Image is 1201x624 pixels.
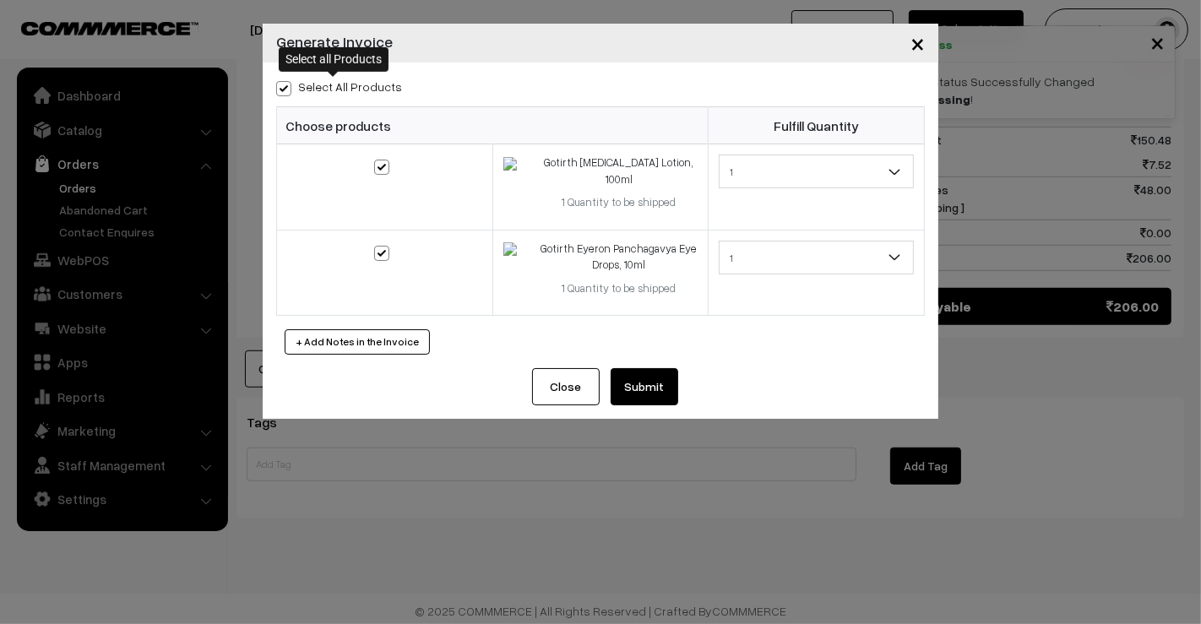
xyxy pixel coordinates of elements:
[503,157,517,171] img: 17310686068879gotirth-skincare-lotion.jpg
[276,78,402,95] label: Select All Products
[540,155,698,187] div: Gotirth [MEDICAL_DATA] Lotion, 100ml
[277,107,709,144] th: Choose products
[540,280,698,297] div: 1 Quantity to be shipped
[532,368,600,405] button: Close
[709,107,925,144] th: Fulfill Quantity
[276,30,393,53] h4: Generate Invoice
[611,368,678,405] button: Submit
[285,329,430,355] button: + Add Notes in the Invoice
[279,47,389,72] div: Select all Products
[719,155,914,188] span: 1
[720,243,913,273] span: 1
[897,17,938,69] button: Close
[540,241,698,274] div: Gotirth Eyeron Panchagavya Eye Drops, 10ml
[910,27,925,58] span: ×
[720,157,913,187] span: 1
[540,194,698,211] div: 1 Quantity to be shipped
[503,242,517,256] img: 17310691113682gotirth-eyeron.jpg
[719,241,914,274] span: 1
